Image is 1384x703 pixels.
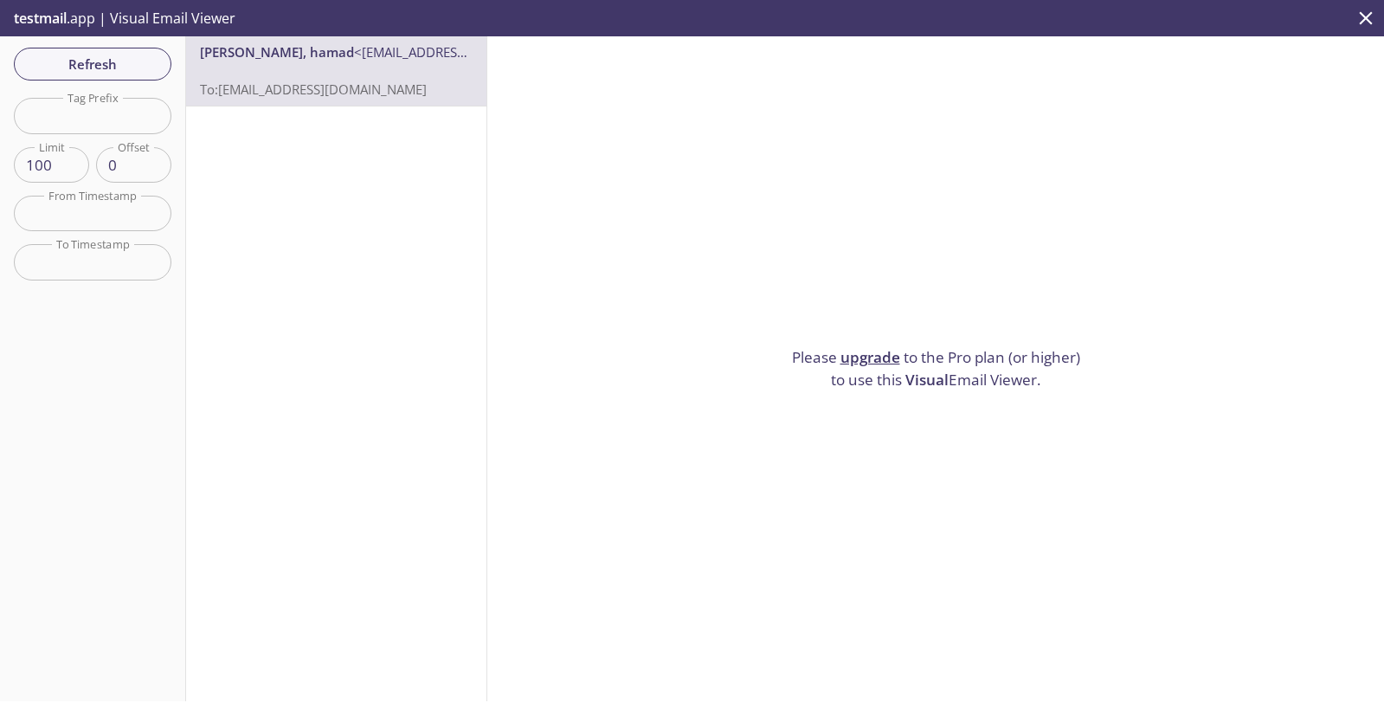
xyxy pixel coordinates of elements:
span: testmail [14,9,67,28]
span: Visual [905,370,949,390]
button: Refresh [14,48,171,81]
span: <[EMAIL_ADDRESS][DOMAIN_NAME]> [354,43,578,61]
span: To: [EMAIL_ADDRESS][DOMAIN_NAME] [200,81,427,98]
a: upgrade [840,347,900,367]
p: Please to the Pro plan (or higher) to use this Email Viewer. [784,346,1087,390]
span: [PERSON_NAME], hamad [200,43,354,61]
span: Refresh [28,53,158,75]
div: [PERSON_NAME], hamad<[EMAIL_ADDRESS][DOMAIN_NAME]>To:[EMAIL_ADDRESS][DOMAIN_NAME] [186,36,486,106]
nav: emails [186,36,486,106]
